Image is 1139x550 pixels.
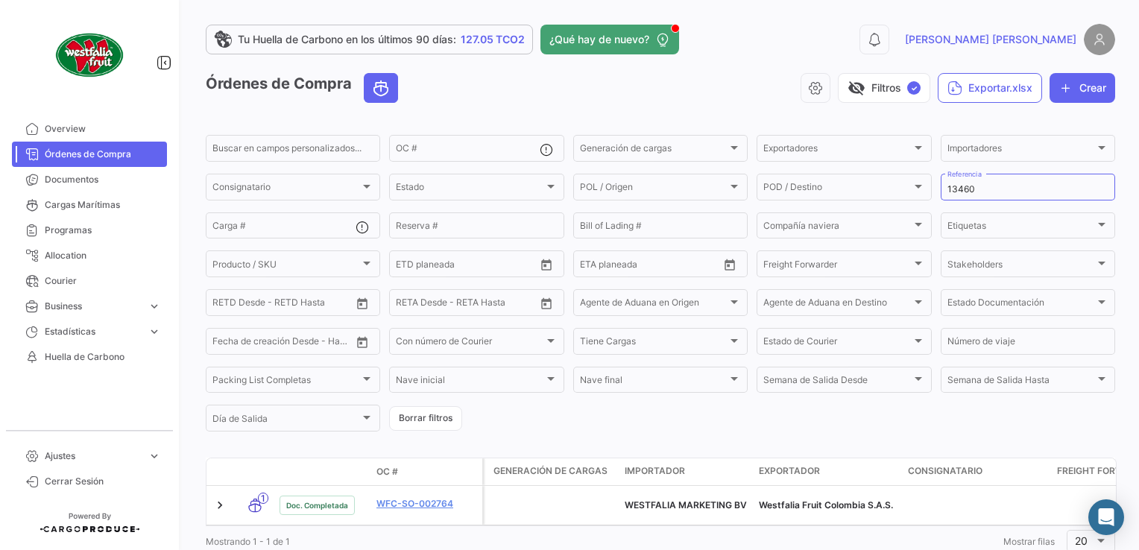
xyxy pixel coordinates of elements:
a: Allocation [12,243,167,268]
span: Semana de Salida Hasta [947,377,1095,388]
span: Agente de Aduana en Destino [763,300,911,310]
input: Desde [580,261,607,271]
input: Hasta [433,261,499,271]
span: Exportador [759,464,820,478]
a: Expand/Collapse Row [212,498,227,513]
datatable-header-cell: OC # [370,459,482,484]
span: OC # [376,465,398,478]
span: Exportadores [763,145,911,156]
input: Hasta [617,261,684,271]
span: expand_more [148,449,161,463]
span: Ajustes [45,449,142,463]
span: Agente de Aduana en Origen [580,300,728,310]
span: Overview [45,122,161,136]
button: Ocean [365,74,397,102]
span: POL / Origen [580,184,728,195]
input: Desde [212,300,239,310]
a: Órdenes de Compra [12,142,167,167]
a: Huella de Carbono [12,344,167,370]
span: Nave inicial [396,377,543,388]
button: Open calendar [719,253,741,276]
span: Mostrando 1 - 1 de 1 [206,536,290,547]
span: Generación de cargas [493,464,608,478]
datatable-header-cell: Consignatario [902,458,1051,485]
span: Tu Huella de Carbono en los últimos 90 días: [238,32,456,47]
button: Borrar filtros [389,406,462,431]
span: 127.05 TCO2 [461,32,525,47]
span: Programas [45,224,161,237]
span: Compañía naviera [763,223,911,233]
span: Mostrar filas [1003,536,1055,547]
input: Hasta [433,300,499,310]
datatable-header-cell: Estado Doc. [274,466,370,478]
input: Desde [212,338,239,349]
span: Estado Documentación [947,300,1095,310]
span: Cargas Marítimas [45,198,161,212]
span: 20 [1075,534,1088,547]
span: Allocation [45,249,161,262]
span: expand_more [148,300,161,313]
datatable-header-cell: Importador [619,458,753,485]
span: WESTFALIA MARKETING BV [625,499,747,511]
span: Courier [45,274,161,288]
span: Tiene Cargas [580,338,728,349]
button: Open calendar [535,253,558,276]
button: Exportar.xlsx [938,73,1042,103]
span: Importador [625,464,685,478]
button: Open calendar [351,331,373,353]
h3: Órdenes de Compra [206,73,403,103]
span: [PERSON_NAME] [PERSON_NAME] [905,32,1076,47]
a: WFC-SO-002764 [376,497,476,511]
span: Freight Forwarder [763,261,911,271]
span: Generación de cargas [580,145,728,156]
span: Documentos [45,173,161,186]
span: 1 [258,493,268,504]
span: Semana de Salida Desde [763,377,911,388]
span: Estado de Courier [763,338,911,349]
datatable-header-cell: Generación de cargas [485,458,619,485]
img: client-50.png [52,18,127,92]
button: ¿Qué hay de nuevo? [540,25,679,54]
span: Doc. Completada [286,499,348,511]
span: expand_more [148,325,161,338]
input: Hasta [250,338,316,349]
span: Estadísticas [45,325,142,338]
input: Desde [396,300,423,310]
img: placeholder-user.png [1084,24,1115,55]
button: Crear [1050,73,1115,103]
input: Hasta [250,300,316,310]
a: Courier [12,268,167,294]
span: ✓ [907,81,921,95]
span: Producto / SKU [212,261,360,271]
a: Programas [12,218,167,243]
span: Nave final [580,377,728,388]
span: Estado [396,184,543,195]
a: Cargas Marítimas [12,192,167,218]
a: Documentos [12,167,167,192]
span: POD / Destino [763,184,911,195]
span: ¿Qué hay de nuevo? [549,32,649,47]
span: Business [45,300,142,313]
button: Open calendar [351,292,373,314]
span: visibility_off [848,79,865,97]
div: Abrir Intercom Messenger [1088,499,1124,535]
span: Día de Salida [212,416,360,426]
span: Con número de Courier [396,338,543,349]
span: Huella de Carbono [45,350,161,364]
button: visibility_offFiltros✓ [838,73,930,103]
span: Consignatario [908,464,982,478]
button: Open calendar [535,292,558,314]
input: Desde [396,261,423,271]
span: Packing List Completas [212,377,360,388]
span: Cerrar Sesión [45,475,161,488]
datatable-header-cell: Modo de Transporte [236,466,274,478]
span: Consignatario [212,184,360,195]
a: Overview [12,116,167,142]
span: Etiquetas [947,223,1095,233]
span: Importadores [947,145,1095,156]
span: Órdenes de Compra [45,148,161,161]
a: Tu Huella de Carbono en los últimos 90 días:127.05 TCO2 [206,25,533,54]
span: Westfalia Fruit Colombia S.A.S. [759,499,893,511]
datatable-header-cell: Exportador [753,458,902,485]
span: Stakeholders [947,261,1095,271]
